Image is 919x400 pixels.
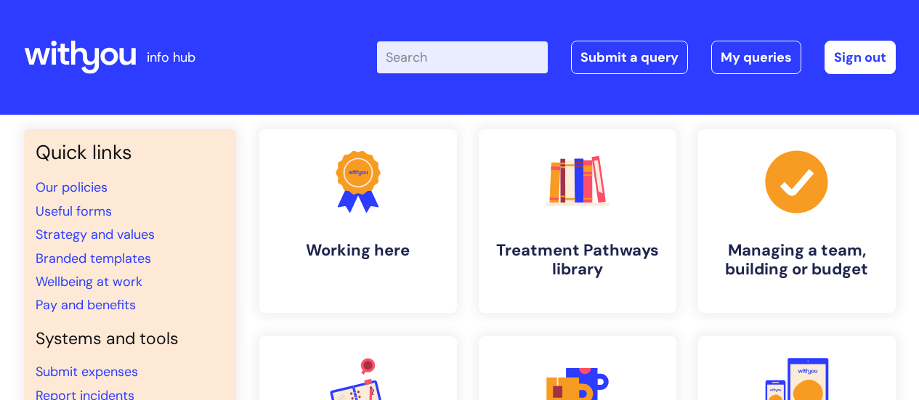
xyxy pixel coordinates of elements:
a: Useful forms [36,203,112,220]
a: Strategy and values [36,226,155,243]
input: Search [377,41,548,73]
a: Wellbeing at work [36,273,142,290]
a: Our policies [36,179,108,196]
a: Branded templates [36,250,151,267]
h3: Quick links [36,141,224,164]
div: | - [377,41,896,74]
h4: Treatment Pathways library [490,241,665,279]
a: Treatment Pathways library [479,129,676,313]
a: My queries [711,41,801,74]
a: Working here [259,129,457,313]
a: Sign out [825,41,896,74]
a: Managing a team, building or budget [698,129,896,313]
h4: Systems and tools [36,329,224,349]
a: Submit expenses [36,363,138,380]
h4: Managing a team, building or budget [710,241,884,279]
p: info hub [147,46,195,69]
a: Pay and benefits [36,296,136,314]
h4: Working here [271,241,445,260]
a: Submit a query [571,41,688,74]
